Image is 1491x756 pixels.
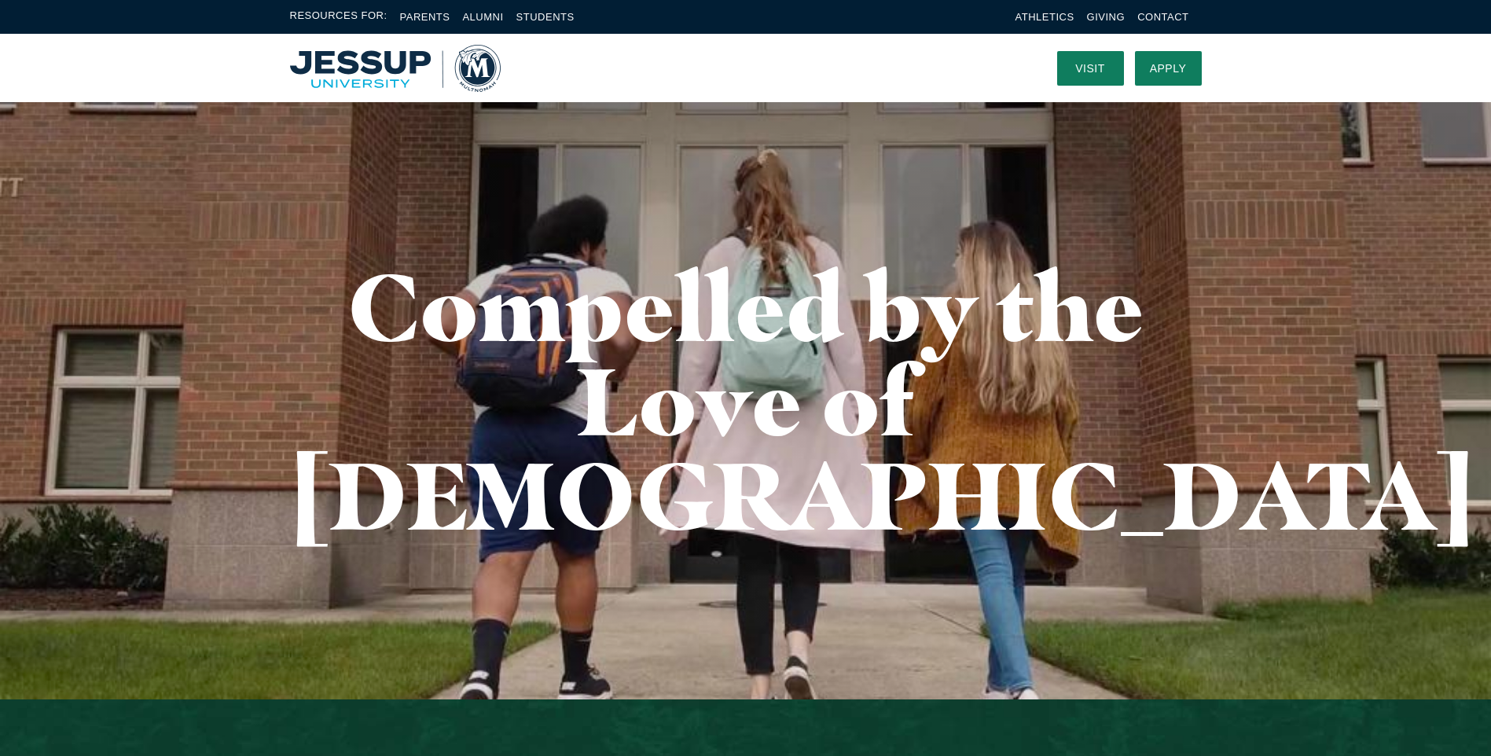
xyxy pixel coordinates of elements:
[1135,51,1202,86] a: Apply
[1087,11,1126,23] a: Giving
[516,11,575,23] a: Students
[290,259,1202,542] h1: Compelled by the Love of [DEMOGRAPHIC_DATA]
[1015,11,1074,23] a: Athletics
[290,8,387,26] span: Resources For:
[290,45,501,92] a: Home
[462,11,503,23] a: Alumni
[1057,51,1124,86] a: Visit
[290,45,501,92] img: Multnomah University Logo
[400,11,450,23] a: Parents
[1137,11,1188,23] a: Contact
